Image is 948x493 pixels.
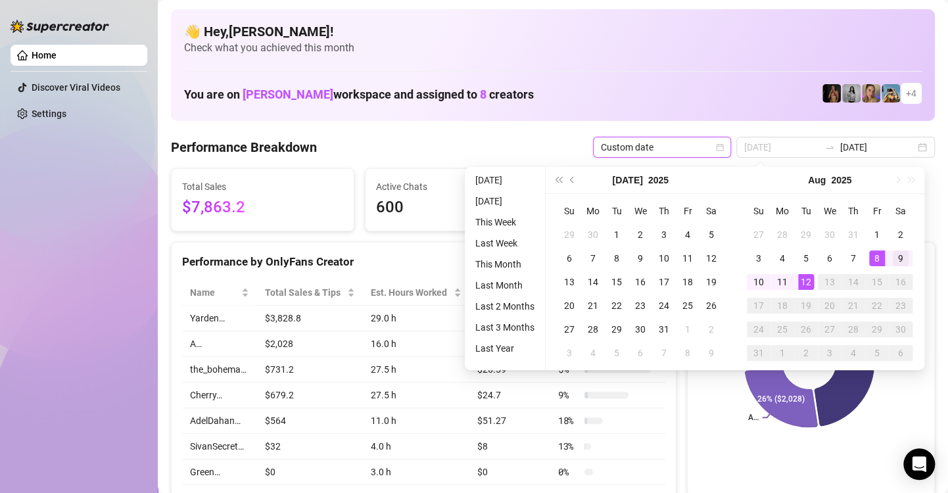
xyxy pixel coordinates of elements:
[747,223,770,246] td: 2025-07-27
[469,459,550,485] td: $0
[470,214,540,230] li: This Week
[699,223,723,246] td: 2025-07-05
[841,341,865,365] td: 2025-09-04
[480,87,486,101] span: 8
[652,270,676,294] td: 2025-07-17
[363,459,469,485] td: 3.0 h
[822,298,838,314] div: 20
[656,227,672,243] div: 3
[652,341,676,365] td: 2025-08-07
[182,434,257,459] td: SivanSecret…
[889,317,912,341] td: 2025-08-30
[774,250,790,266] div: 4
[770,223,794,246] td: 2025-07-28
[699,199,723,223] th: Sa
[748,413,759,422] text: A…
[632,321,648,337] div: 30
[184,41,922,55] span: Check what you achieved this month
[257,331,363,357] td: $2,028
[581,246,605,270] td: 2025-07-07
[609,298,625,314] div: 22
[822,321,838,337] div: 27
[561,321,577,337] div: 27
[363,306,469,331] td: 29.0 h
[558,413,579,428] span: 18 %
[605,270,628,294] td: 2025-07-15
[184,22,922,41] h4: 👋 Hey, [PERSON_NAME] !
[774,321,790,337] div: 25
[903,448,935,480] div: Open Intercom Messenger
[581,341,605,365] td: 2025-08-04
[557,246,581,270] td: 2025-07-06
[889,270,912,294] td: 2025-08-16
[798,345,814,361] div: 2
[561,227,577,243] div: 29
[32,82,120,93] a: Discover Viral Videos
[747,317,770,341] td: 2025-08-24
[845,345,861,361] div: 4
[182,195,343,220] span: $7,863.2
[676,223,699,246] td: 2025-07-04
[257,280,363,306] th: Total Sales & Tips
[893,250,909,266] div: 9
[676,341,699,365] td: 2025-08-08
[257,434,363,459] td: $32
[557,223,581,246] td: 2025-06-29
[822,84,841,103] img: the_bohema
[889,294,912,317] td: 2025-08-23
[774,345,790,361] div: 1
[585,321,601,337] div: 28
[703,298,719,314] div: 26
[751,321,767,337] div: 24
[605,246,628,270] td: 2025-07-08
[680,227,696,243] div: 4
[182,357,257,383] td: the_bohema…
[865,294,889,317] td: 2025-08-22
[882,84,900,103] img: Babydanix
[770,199,794,223] th: Mo
[774,274,790,290] div: 11
[841,270,865,294] td: 2025-08-14
[889,341,912,365] td: 2025-09-06
[747,246,770,270] td: 2025-08-03
[581,317,605,341] td: 2025-07-28
[841,199,865,223] th: Th
[818,246,841,270] td: 2025-08-06
[609,250,625,266] div: 8
[794,199,818,223] th: Tu
[680,250,696,266] div: 11
[822,345,838,361] div: 3
[889,223,912,246] td: 2025-08-02
[845,250,861,266] div: 7
[869,227,885,243] div: 1
[808,167,826,193] button: Choose a month
[632,250,648,266] div: 9
[557,317,581,341] td: 2025-07-27
[699,270,723,294] td: 2025-07-19
[182,179,343,194] span: Total Sales
[865,341,889,365] td: 2025-09-05
[676,270,699,294] td: 2025-07-18
[656,321,672,337] div: 31
[747,270,770,294] td: 2025-08-10
[470,340,540,356] li: Last Year
[869,274,885,290] div: 15
[798,250,814,266] div: 5
[652,246,676,270] td: 2025-07-10
[841,317,865,341] td: 2025-08-28
[798,227,814,243] div: 29
[628,317,652,341] td: 2025-07-30
[774,298,790,314] div: 18
[257,383,363,408] td: $679.2
[862,84,880,103] img: Cherry
[561,274,577,290] div: 13
[794,341,818,365] td: 2025-09-02
[363,383,469,408] td: 27.5 h
[243,87,333,101] span: [PERSON_NAME]
[470,277,540,293] li: Last Month
[628,223,652,246] td: 2025-07-02
[257,357,363,383] td: $731.2
[605,223,628,246] td: 2025-07-01
[561,345,577,361] div: 3
[770,341,794,365] td: 2025-09-01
